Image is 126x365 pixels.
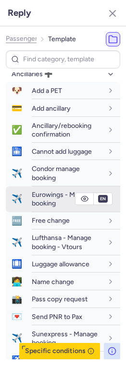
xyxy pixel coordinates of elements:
button: Passenger [6,35,37,43]
span: Pass copy request [32,295,88,303]
button: 💳Add ancillary [6,100,120,117]
span: 👩‍💻 [6,273,28,291]
span: ✈️ [6,330,28,347]
button: 👩‍💻Name change [6,273,120,291]
span: ✅ [6,121,28,139]
h3: Reply [8,8,31,18]
button: ✈️Eurowings - Manage booking [6,186,120,212]
li: Template [48,32,76,46]
button: 🛅Cannot add luggage [6,143,120,160]
span: Sunexpress - Manage booking [32,330,98,347]
span: Send PNR to Pax [32,313,82,321]
button: 🐶Add a PET [6,82,120,100]
button: Specific conditions [19,343,100,359]
span: 💳 [6,100,28,117]
button: ✈️Sunexpress - Manage booking [6,326,120,352]
button: 💌Send PNR to Pax [6,308,120,326]
span: Add a PET [32,87,62,95]
span: ✈️ [6,165,28,182]
span: Lufthansa - Manage booking - Vtours [32,234,91,251]
span: 💌 [6,308,28,326]
span: Name change [32,278,74,286]
span: en [98,195,108,203]
button: ✈️Condor manage booking [6,160,120,186]
span: 🛅 [6,143,28,160]
button: 🆓Free change [6,212,120,230]
span: ✈️ [6,190,28,208]
button: 🛄Luggage allowance [6,255,120,273]
span: Eurowings - Manage booking [32,191,93,207]
span: ✈️ [6,234,28,251]
span: Free change [32,217,70,225]
span: Luggage allowance [32,260,89,268]
span: Cannot add luggage [32,148,92,156]
button: ✅Ancillary/rebooking confirmation [6,117,120,143]
button: Ancillaries ➕ [6,67,120,82]
span: Condor manage booking [32,165,80,182]
span: Ancillaries ➕ [12,70,52,78]
span: 🆓 [6,212,28,230]
span: Ancillary/rebooking confirmation [32,122,91,138]
span: 🐶 [6,82,28,100]
button: 📸Pass copy request [6,291,120,308]
span: Add ancillary [32,104,71,113]
button: ✈️Lufthansa - Manage booking - Vtours [6,229,120,255]
span: 📸 [6,291,28,308]
input: Find category, template [6,50,120,69]
span: Passenger [6,35,38,43]
span: 🛄 [6,255,28,273]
